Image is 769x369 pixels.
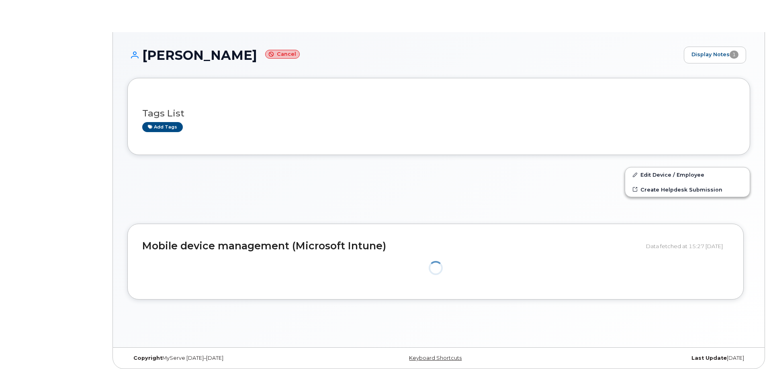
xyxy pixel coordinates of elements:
strong: Last Update [691,355,727,361]
h1: [PERSON_NAME] [127,48,680,62]
a: Display Notes1 [684,47,746,63]
a: Create Helpdesk Submission [625,182,750,197]
strong: Copyright [133,355,162,361]
h2: Mobile device management (Microsoft Intune) [142,241,640,252]
span: 1 [730,51,738,59]
div: Data fetched at 15:27 [DATE] [646,239,729,254]
div: [DATE] [542,355,750,361]
small: Cancel [265,50,300,59]
div: MyServe [DATE]–[DATE] [127,355,335,361]
a: Edit Device / Employee [625,167,750,182]
a: Keyboard Shortcuts [409,355,462,361]
a: Add tags [142,122,183,132]
h3: Tags List [142,108,735,118]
